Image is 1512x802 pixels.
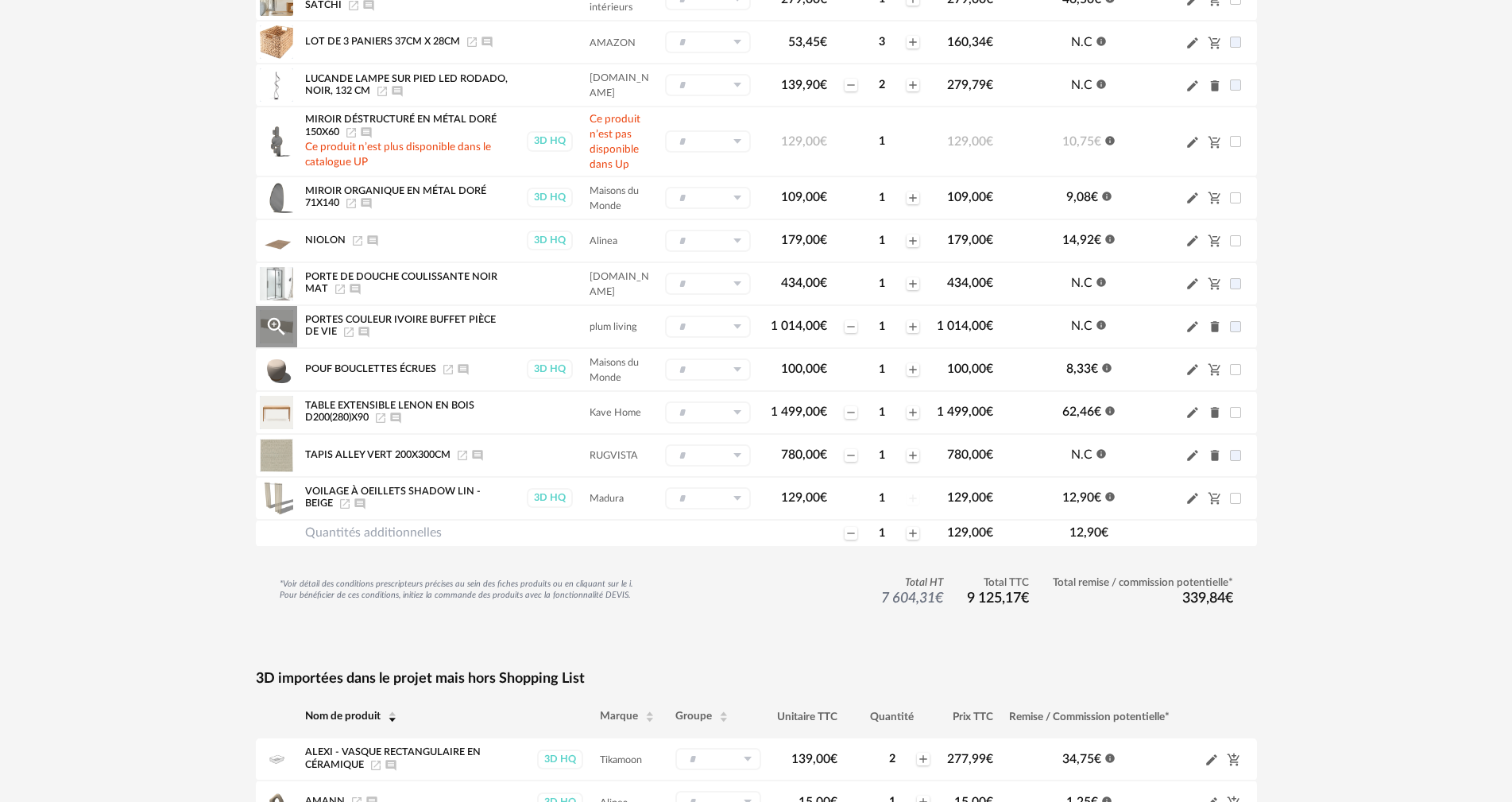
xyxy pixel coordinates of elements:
[442,364,454,374] span: Launch icon
[526,131,574,151] a: 3D HQ
[907,406,919,419] span: Plus icon
[590,236,617,246] span: Alinea
[305,450,451,459] span: Tapis Alley vert 200x300cm
[781,362,827,375] span: 100,00
[1094,491,1101,504] span: €
[947,36,993,48] span: 160,34
[986,448,993,461] span: €
[907,320,919,333] span: Plus icon
[986,491,993,504] span: €
[1208,234,1222,246] span: Cart Minus icon
[907,234,919,247] span: Plus icon
[1021,591,1029,606] span: €
[665,401,751,424] div: Sélectionner un groupe
[845,406,857,419] span: Minus icon
[1091,191,1098,203] span: €
[907,36,919,48] span: Plus icon
[590,358,639,382] span: Maisons du Monde
[537,750,583,769] div: 3D HQ
[845,320,857,333] span: Minus icon
[1091,362,1098,375] span: €
[385,760,397,769] span: Ajouter un commentaire
[859,134,905,149] div: 1
[1208,78,1222,93] span: Delete icon
[1208,134,1222,147] span: Cart Minus icon
[1185,319,1200,334] span: Pencil icon
[334,285,346,294] a: Launch icon
[305,37,460,47] span: Lot de 3 paniers 37cm x 28cm
[1205,752,1219,767] span: Pencil icon
[260,267,293,300] img: Product pack shot
[1066,191,1098,203] span: 9,08
[986,405,993,418] span: €
[345,127,358,137] a: Launch icon
[947,135,993,148] span: 129,00
[338,499,351,509] a: Launch icon
[781,79,827,91] span: 139,90
[937,405,993,418] span: 1 499,00
[351,235,364,245] span: Launch icon
[881,591,943,606] span: 7 604,31
[527,188,573,207] div: 3D HQ
[456,450,469,459] span: Launch icon
[305,141,491,168] span: Ce produit n’est plus disponible dans le catalogue UP
[1096,275,1107,288] span: Information icon
[590,272,649,296] span: [DOMAIN_NAME]
[820,79,827,91] span: €
[1185,78,1200,93] span: Pencil icon
[947,526,993,539] span: 129,00
[260,482,293,515] img: Product pack shot
[1208,191,1222,203] span: Cart Minus icon
[1096,447,1107,459] span: Information icon
[665,130,751,153] div: Sélectionner un groupe
[305,115,497,138] span: Miroir déstructuré en métal doré 150x60
[526,359,574,379] a: 3D HQ
[859,35,905,49] div: 3
[665,316,751,338] div: Sélectionner un groupe
[1062,753,1101,765] span: 34,75
[1185,233,1200,248] span: Pencil icon
[260,181,293,215] img: Product pack shot
[590,494,624,503] span: Madura
[376,86,389,95] a: Launch icon
[265,315,288,339] span: Magnify Plus Outline icon
[349,285,362,294] span: Ajouter un commentaire
[260,224,293,258] img: Product pack shot
[305,711,381,723] span: Nom de produit
[1208,405,1222,420] span: Delete icon
[1062,405,1101,418] span: 62,46
[859,448,905,463] div: 1
[526,231,574,250] a: 3D HQ
[1208,319,1222,334] span: Delete icon
[665,444,751,467] div: Sélectionner un groupe
[859,277,905,291] div: 1
[947,753,993,765] span: 277,99
[820,320,827,332] span: €
[788,36,827,48] span: 53,45
[1071,277,1092,289] span: N.C
[260,68,293,102] img: Product pack shot
[820,135,827,148] span: €
[466,37,478,46] a: Launch icon
[1096,318,1107,331] span: Information icon
[342,327,355,337] span: Launch icon
[1101,361,1112,374] span: Information icon
[947,79,993,91] span: 279,79
[859,234,905,248] div: 1
[1066,362,1098,375] span: 8,33
[665,358,751,381] div: Sélectionner un groupe
[1185,276,1200,291] span: Pencil icon
[345,199,358,208] a: Launch icon
[1208,491,1222,504] span: Cart Minus icon
[781,191,827,203] span: 109,00
[781,277,827,289] span: 434,00
[947,362,993,375] span: 100,00
[845,695,939,738] th: Quantité
[1094,753,1101,765] span: €
[845,527,857,540] span: Minus icon
[1104,490,1116,502] span: Information icon
[360,127,373,137] span: Ajouter un commentaire
[820,448,827,461] span: €
[769,695,845,738] th: Unitaire TTC
[526,188,574,207] a: 3D HQ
